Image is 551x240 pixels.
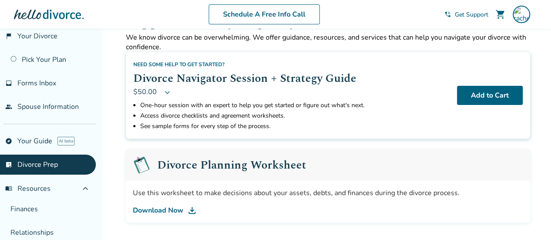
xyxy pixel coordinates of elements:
img: Pre-Leaving Checklist [133,156,150,174]
span: flag_2 [5,33,12,40]
span: list_alt_check [5,161,12,168]
span: AI beta [57,137,74,145]
span: people [5,103,12,110]
a: Schedule A Free Info Call [209,4,320,24]
span: inbox [5,80,12,87]
span: explore [5,138,12,145]
span: expand_less [80,183,91,194]
h2: Divorce Navigator Session + Strategy Guide [133,70,450,87]
iframe: Chat Widget [507,198,551,240]
img: rachelz_email@yahoo.com [513,6,530,23]
li: Access divorce checklists and agreement worksheets. [140,111,450,121]
li: See sample forms for every step of the process. [140,121,450,132]
span: Need some help to get started? [133,61,225,68]
span: Forms Inbox [17,78,56,88]
img: DL [187,205,197,216]
span: phone_in_talk [444,11,451,18]
div: Use this worksheet to make decisions about your assets, debts, and finances during the divorce pr... [133,188,523,198]
span: $50.00 [133,87,157,97]
span: Get Support [455,10,488,19]
button: Add to Cart [457,86,523,105]
span: shopping_cart [495,9,506,20]
p: We know divorce can be overwhelming. We offer guidance, resources, and services that can help you... [126,33,530,52]
span: Resources [5,184,51,193]
li: One-hour session with an expert to help you get started or figure out what's next. [140,100,450,111]
a: Download Now [133,205,523,216]
a: phone_in_talkGet Support [444,10,488,19]
h2: Divorce Planning Worksheet [157,159,306,171]
span: menu_book [5,185,12,192]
